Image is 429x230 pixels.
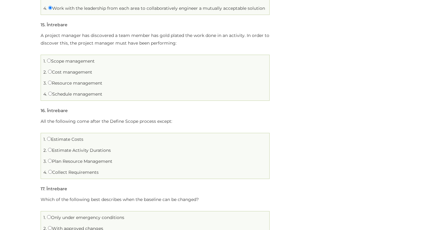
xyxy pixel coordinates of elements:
input: Plan Resource Management [48,159,52,163]
span: 16 [41,108,45,113]
label: Resource management [48,80,102,86]
p: A project manager has discovered a team member has gold plated the work done in an activity. In o... [41,32,270,47]
label: Plan Resource Management [48,159,112,164]
label: Schedule management [48,91,102,97]
span: 3. [43,159,47,164]
span: 1. [43,137,46,142]
h5: . Întrebare [41,108,68,113]
span: 4. [43,91,47,97]
span: 4. [43,170,47,175]
label: Scope management [47,58,95,64]
label: Estimate Costs [47,137,83,142]
input: With approved changes [48,226,52,230]
input: Estimate Costs [47,137,51,141]
label: Work with the leadership from each area to collaboratively engineer a mutually acceptable solution [48,5,265,11]
span: 2. [43,148,47,153]
span: 17 [41,186,44,192]
span: 2. [43,69,47,75]
input: Estimate Activity Durations [48,148,52,152]
span: 3. [43,80,47,86]
input: Cost management [48,70,52,74]
input: Collect Requirements [48,170,52,174]
label: Collect Requirements [48,170,99,175]
label: Estimate Activity Durations [48,148,111,153]
span: 4. [43,5,47,11]
h5: . Întrebare [41,23,67,27]
span: 15 [41,22,45,27]
input: Scope management [47,59,51,63]
h5: . Întrebare [41,187,67,191]
span: 1. [43,215,46,220]
label: Only under emergency conditions [47,215,124,220]
span: 1. [43,58,46,64]
span: Which of the following best describes when the baseline can be changed? [41,197,199,202]
input: Schedule management [48,92,52,96]
input: Only under emergency conditions [47,215,51,219]
input: Resource management [48,81,52,85]
input: Work with the leadership from each area to collaboratively engineer a mutually acceptable solution [48,6,52,10]
label: Cost management [48,69,92,75]
p: All the following come after the Define Scope process except: [41,118,270,125]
